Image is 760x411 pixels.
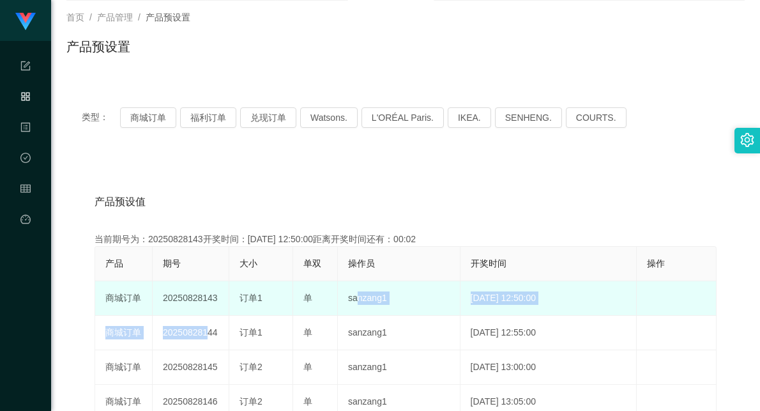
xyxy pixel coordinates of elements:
td: 20250828144 [153,316,229,350]
span: 单 [303,396,312,407]
span: / [138,12,141,22]
span: 订单1 [239,293,262,303]
td: 商城订单 [95,350,153,385]
button: 商城订单 [120,107,176,128]
h1: 产品预设置 [66,37,130,56]
span: 产品预设值 [95,194,146,210]
span: 产品预设置 [146,12,190,22]
span: 首页 [66,12,84,22]
i: 图标: profile [20,116,31,142]
i: 图标: setting [740,133,754,147]
span: 单 [303,362,312,372]
button: Watsons. [300,107,358,128]
span: / [89,12,92,22]
span: 操作 [647,258,665,268]
td: 20250828145 [153,350,229,385]
span: 订单2 [239,362,262,372]
img: logo.9652507e.png [15,13,36,31]
span: 产品管理 [97,12,133,22]
td: 商城订单 [95,281,153,316]
span: 操作员 [348,258,375,268]
span: 类型： [82,107,120,128]
span: 开奖时间 [471,258,506,268]
td: sanzang1 [338,350,460,385]
span: 内容中心 [20,123,31,237]
a: 图标: dashboard平台首页 [20,207,31,336]
i: 图标: table [20,178,31,203]
span: 单 [303,293,312,303]
span: 产品管理 [20,92,31,206]
button: SENHENG. [495,107,562,128]
button: COURTS. [566,107,627,128]
span: 大小 [239,258,257,268]
div: 当前期号为：20250828143开奖时间：[DATE] 12:50:00距离开奖时间还有：00:02 [95,233,717,246]
button: L'ORÉAL Paris. [361,107,444,128]
button: 福利订单 [180,107,236,128]
td: 20250828143 [153,281,229,316]
td: sanzang1 [338,281,460,316]
span: 订单1 [239,327,262,337]
span: 产品 [105,258,123,268]
span: 期号 [163,258,181,268]
i: 图标: check-circle-o [20,147,31,173]
span: 单 [303,327,312,337]
td: [DATE] 12:50:00 [460,281,637,316]
button: IKEA. [448,107,491,128]
td: [DATE] 12:55:00 [460,316,637,350]
td: [DATE] 13:00:00 [460,350,637,385]
span: 会员管理 [20,184,31,298]
i: 图标: form [20,55,31,81]
span: 数据中心 [20,153,31,267]
span: 订单2 [239,396,262,407]
span: 系统配置 [20,61,31,175]
button: 兑现订单 [240,107,296,128]
td: 商城订单 [95,316,153,350]
td: sanzang1 [338,316,460,350]
span: 单双 [303,258,321,268]
i: 图标: appstore-o [20,86,31,111]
